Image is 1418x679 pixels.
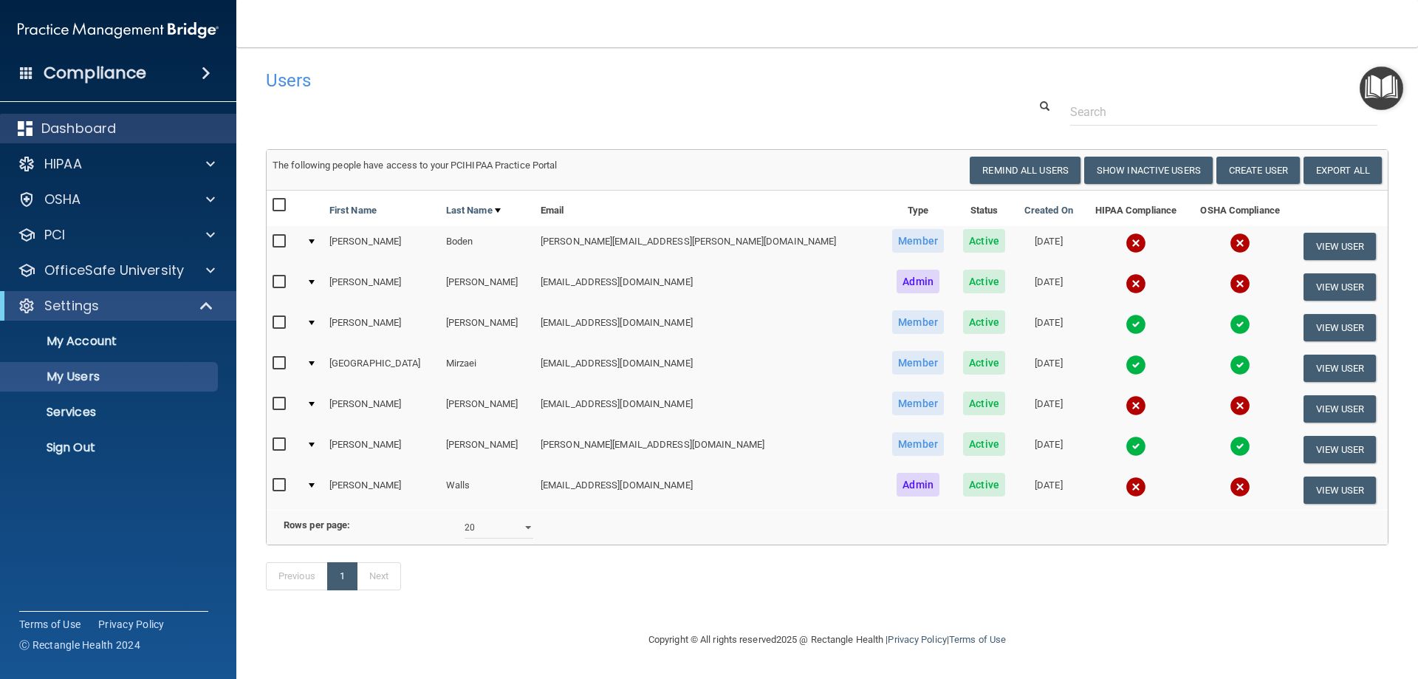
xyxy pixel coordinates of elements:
[18,262,215,279] a: OfficeSafe University
[44,155,82,173] p: HIPAA
[1230,273,1250,294] img: cross.ca9f0e7f.svg
[1015,429,1083,470] td: [DATE]
[1015,307,1083,348] td: [DATE]
[446,202,501,219] a: Last Name
[892,229,944,253] span: Member
[953,191,1014,226] th: Status
[323,267,440,307] td: [PERSON_NAME]
[897,473,939,497] span: Admin
[535,348,883,389] td: [EMAIL_ADDRESS][DOMAIN_NAME]
[963,310,1005,334] span: Active
[883,191,954,226] th: Type
[44,63,146,83] h4: Compliance
[18,120,215,137] a: Dashboard
[535,191,883,226] th: Email
[440,307,535,348] td: [PERSON_NAME]
[10,369,211,384] p: My Users
[892,392,944,415] span: Member
[963,229,1005,253] span: Active
[1126,395,1146,416] img: cross.ca9f0e7f.svg
[1304,157,1382,184] a: Export All
[1070,98,1377,126] input: Search
[1304,395,1377,423] button: View User
[963,392,1005,415] span: Active
[440,470,535,510] td: Walls
[1015,470,1083,510] td: [DATE]
[10,405,211,420] p: Services
[1304,355,1377,382] button: View User
[329,202,377,219] a: First Name
[892,351,944,375] span: Member
[10,440,211,455] p: Sign Out
[963,432,1005,456] span: Active
[440,226,535,267] td: Boden
[323,348,440,389] td: [GEOGRAPHIC_DATA]
[44,191,81,208] p: OSHA
[535,470,883,510] td: [EMAIL_ADDRESS][DOMAIN_NAME]
[1230,233,1250,253] img: cross.ca9f0e7f.svg
[273,160,558,171] span: The following people have access to your PCIHIPAA Practice Portal
[1015,226,1083,267] td: [DATE]
[357,562,401,590] a: Next
[963,351,1005,375] span: Active
[1188,191,1292,226] th: OSHA Compliance
[1216,157,1300,184] button: Create User
[1360,66,1403,110] button: Open Resource Center
[266,71,911,90] h4: Users
[18,121,32,136] img: dashboard.aa5b2476.svg
[440,389,535,429] td: [PERSON_NAME]
[1230,395,1250,416] img: cross.ca9f0e7f.svg
[266,562,328,590] a: Previous
[949,634,1006,645] a: Terms of Use
[10,334,211,349] p: My Account
[1015,389,1083,429] td: [DATE]
[1126,233,1146,253] img: cross.ca9f0e7f.svg
[535,267,883,307] td: [EMAIL_ADDRESS][DOMAIN_NAME]
[1304,314,1377,341] button: View User
[19,638,140,652] span: Ⓒ Rectangle Health 2024
[323,429,440,470] td: [PERSON_NAME]
[892,432,944,456] span: Member
[18,155,215,173] a: HIPAA
[963,270,1005,293] span: Active
[1084,157,1213,184] button: Show Inactive Users
[1015,348,1083,389] td: [DATE]
[440,429,535,470] td: [PERSON_NAME]
[963,473,1005,497] span: Active
[1126,477,1146,497] img: cross.ca9f0e7f.svg
[323,470,440,510] td: [PERSON_NAME]
[1126,355,1146,375] img: tick.e7d51cea.svg
[1015,267,1083,307] td: [DATE]
[897,270,939,293] span: Admin
[44,226,65,244] p: PCI
[1230,314,1250,335] img: tick.e7d51cea.svg
[41,120,116,137] p: Dashboard
[440,267,535,307] td: [PERSON_NAME]
[1304,477,1377,504] button: View User
[18,226,215,244] a: PCI
[18,297,214,315] a: Settings
[1230,355,1250,375] img: tick.e7d51cea.svg
[98,617,165,632] a: Privacy Policy
[1126,314,1146,335] img: tick.e7d51cea.svg
[535,429,883,470] td: [PERSON_NAME][EMAIL_ADDRESS][DOMAIN_NAME]
[19,617,81,632] a: Terms of Use
[892,310,944,334] span: Member
[1126,273,1146,294] img: cross.ca9f0e7f.svg
[1304,436,1377,463] button: View User
[535,389,883,429] td: [EMAIL_ADDRESS][DOMAIN_NAME]
[558,616,1097,663] div: Copyright © All rights reserved 2025 @ Rectangle Health | |
[18,191,215,208] a: OSHA
[323,307,440,348] td: [PERSON_NAME]
[44,262,184,279] p: OfficeSafe University
[888,634,946,645] a: Privacy Policy
[323,226,440,267] td: [PERSON_NAME]
[327,562,357,590] a: 1
[284,519,350,530] b: Rows per page:
[1083,191,1188,226] th: HIPAA Compliance
[970,157,1080,184] button: Remind All Users
[1230,436,1250,457] img: tick.e7d51cea.svg
[535,226,883,267] td: [PERSON_NAME][EMAIL_ADDRESS][PERSON_NAME][DOMAIN_NAME]
[440,348,535,389] td: Mirzaei
[1230,477,1250,497] img: cross.ca9f0e7f.svg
